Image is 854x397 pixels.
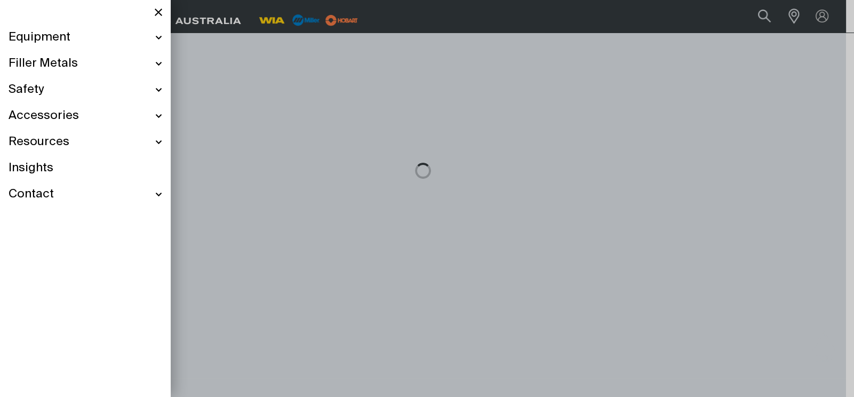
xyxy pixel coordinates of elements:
a: Resources [9,129,162,155]
span: Accessories [9,108,79,124]
span: Equipment [9,30,70,45]
span: Insights [9,161,53,176]
span: Contact [9,187,54,202]
a: Contact [9,181,162,208]
a: Insights [9,155,162,181]
span: Filler Metals [9,56,78,72]
span: Resources [9,134,69,150]
a: Accessories [9,103,162,129]
a: Filler Metals [9,51,162,77]
a: Safety [9,77,162,103]
a: Equipment [9,25,162,51]
span: Safety [9,82,44,98]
